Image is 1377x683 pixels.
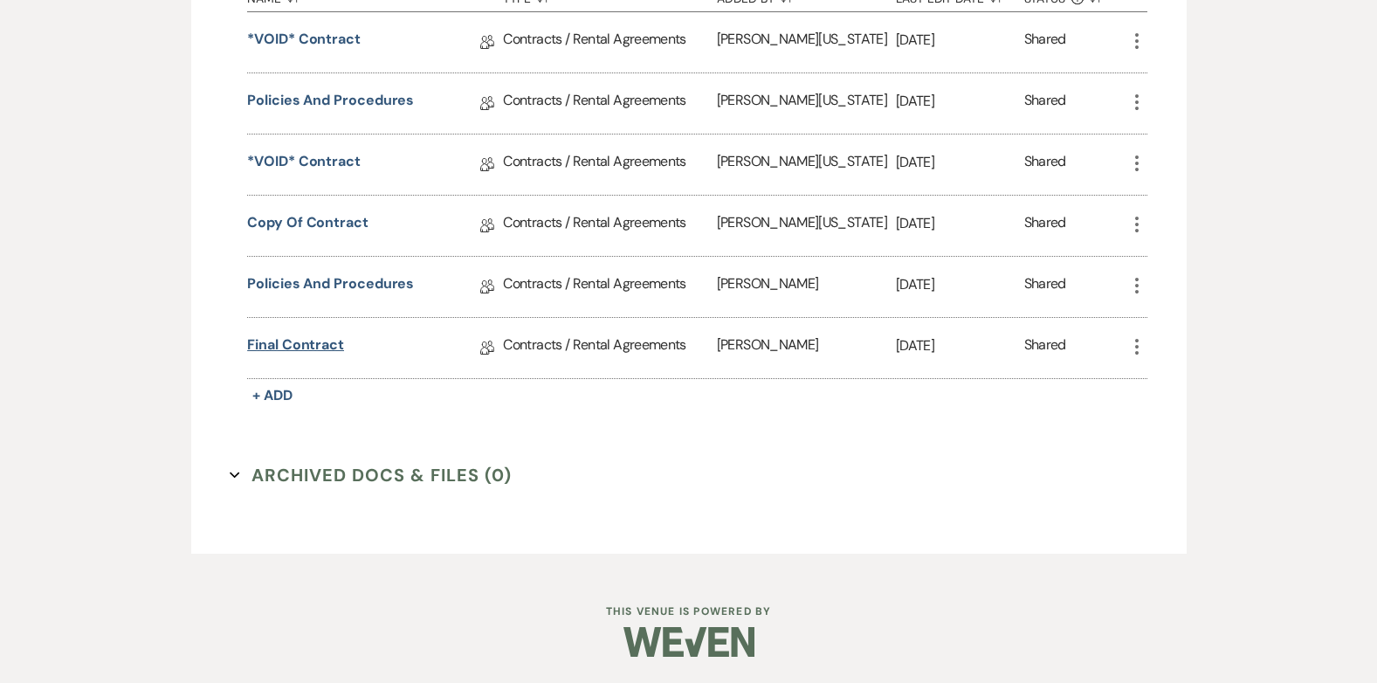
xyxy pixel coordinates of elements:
[1024,273,1066,300] div: Shared
[503,196,716,256] div: Contracts / Rental Agreements
[717,12,896,72] div: [PERSON_NAME][US_STATE]
[896,29,1024,52] p: [DATE]
[1024,151,1066,178] div: Shared
[247,90,414,117] a: Policies and Procedures
[717,318,896,378] div: [PERSON_NAME]
[247,212,368,239] a: Copy of Contract
[717,135,896,195] div: [PERSON_NAME][US_STATE]
[896,273,1024,296] p: [DATE]
[247,273,414,300] a: Policies and Procedures
[1024,90,1066,117] div: Shared
[896,212,1024,235] p: [DATE]
[503,257,716,317] div: Contracts / Rental Agreements
[717,196,896,256] div: [PERSON_NAME][US_STATE]
[1024,29,1066,56] div: Shared
[230,462,512,488] button: Archived Docs & Files (0)
[247,151,361,178] a: *VOID* Contract
[247,29,361,56] a: *VOID* Contract
[896,151,1024,174] p: [DATE]
[503,135,716,195] div: Contracts / Rental Agreements
[503,12,716,72] div: Contracts / Rental Agreements
[717,73,896,134] div: [PERSON_NAME][US_STATE]
[896,90,1024,113] p: [DATE]
[247,383,298,408] button: + Add
[623,611,754,673] img: Weven Logo
[503,73,716,134] div: Contracts / Rental Agreements
[717,257,896,317] div: [PERSON_NAME]
[1024,212,1066,239] div: Shared
[503,318,716,378] div: Contracts / Rental Agreements
[252,386,293,404] span: + Add
[1024,335,1066,362] div: Shared
[247,335,344,362] a: Final Contract
[896,335,1024,357] p: [DATE]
